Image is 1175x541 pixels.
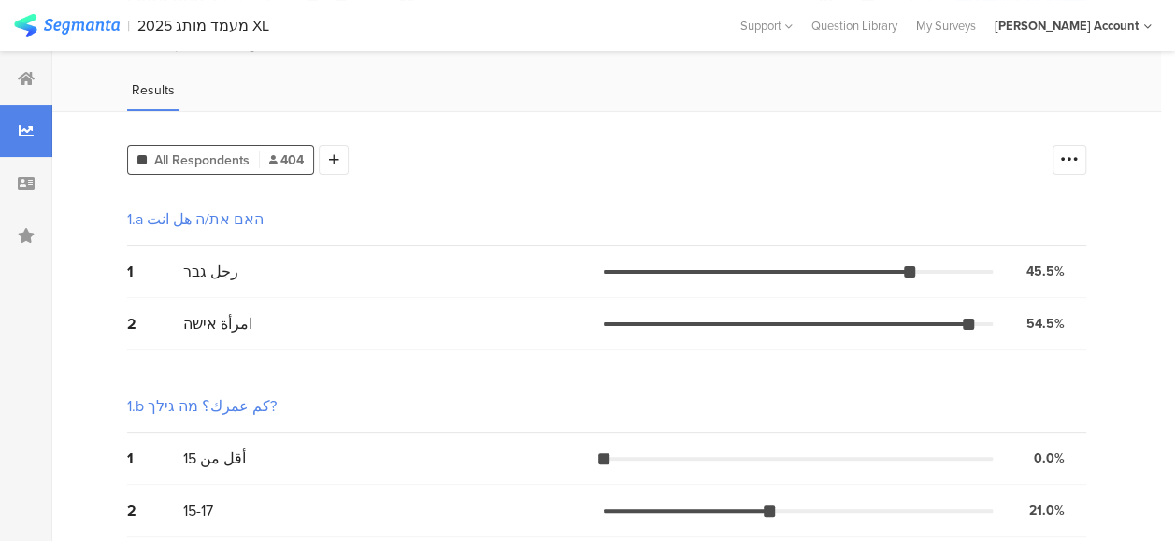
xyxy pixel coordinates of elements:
[127,15,130,36] div: |
[907,17,985,35] a: My Surveys
[183,448,246,469] span: أقل من 15
[1026,314,1065,334] div: 54.5%
[1034,448,1065,468] div: 0.0%
[127,261,183,282] div: 1
[137,17,269,35] div: 2025 מעמד מותג XL
[183,500,213,521] span: 15-17
[127,500,183,521] div: 2
[132,80,175,100] span: Results
[1029,501,1065,520] div: 21.0%
[183,261,238,282] span: رجل גבר
[183,313,252,335] span: امرأة אישה
[127,208,264,230] div: 1.a האם את/ה هل انت
[127,395,277,417] div: 1.b كم عمرك؟ מה גילך?
[14,14,120,37] img: segmanta logo
[740,11,793,40] div: Support
[154,150,250,170] span: All Respondents
[1026,262,1065,281] div: 45.5%
[127,313,183,335] div: 2
[127,448,183,469] div: 1
[802,17,907,35] a: Question Library
[995,17,1139,35] div: [PERSON_NAME] Account
[269,150,304,170] span: 404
